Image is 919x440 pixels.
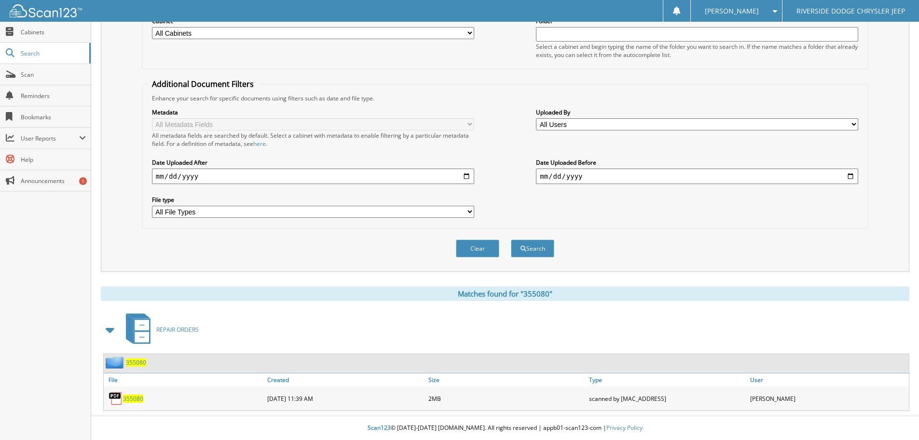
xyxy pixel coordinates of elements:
div: All metadata fields are searched by default. Select a cabinet with metadata to enable filtering b... [152,131,474,148]
span: Scan123 [368,424,391,432]
label: File type [152,196,474,204]
label: Date Uploaded Before [536,158,858,167]
label: Metadata [152,108,474,116]
label: Date Uploaded After [152,158,474,167]
img: PDF.png [109,391,123,406]
a: User [748,373,909,386]
legend: Additional Document Filters [147,79,259,89]
div: Select a cabinet and begin typing the name of the folder you want to search in. If the name match... [536,43,858,59]
a: Type [587,373,748,386]
span: REPAIR ORDERS [156,326,199,334]
div: Enhance your search for specific documents using filters such as date and file type. [147,94,863,102]
span: Scan [21,71,86,79]
span: Cabinets [21,28,86,36]
div: Matches found for "355080" [101,286,909,301]
span: Search [21,49,84,57]
a: here [253,140,266,148]
button: Search [511,240,554,257]
span: Announcements [21,177,86,185]
img: scan123-logo-white.svg [10,4,82,17]
a: Privacy Policy [606,424,643,432]
div: scanned by [MAC_ADDRESS] [587,389,748,408]
label: Uploaded By [536,108,858,116]
div: © [DATE]-[DATE] [DOMAIN_NAME]. All rights reserved | appb01-scan123-com | [91,416,919,440]
img: folder2.png [106,356,126,369]
a: Size [426,373,587,386]
a: 355080 [123,395,143,403]
button: Clear [456,240,499,257]
a: Created [265,373,426,386]
span: User Reports [21,134,79,142]
input: end [536,169,858,184]
a: REPAIR ORDERS [120,311,199,349]
span: Bookmarks [21,113,86,121]
div: 1 [79,177,87,185]
span: Help [21,156,86,164]
a: File [104,373,265,386]
div: [DATE] 11:39 AM [265,389,426,408]
span: RIVERSIDE DODGE CHRYSLER JEEP [796,8,905,14]
span: [PERSON_NAME] [705,8,759,14]
div: [PERSON_NAME] [748,389,909,408]
a: 355080 [126,358,146,367]
span: Reminders [21,92,86,100]
div: 2MB [426,389,587,408]
input: start [152,169,474,184]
